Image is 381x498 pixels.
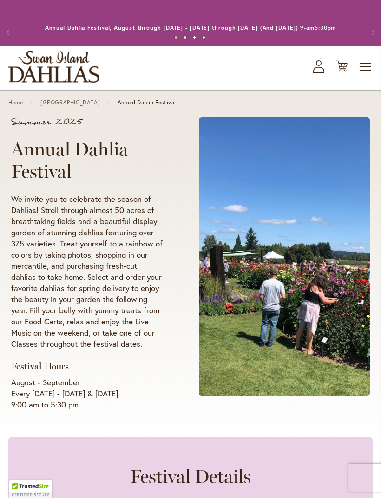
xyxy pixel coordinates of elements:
[193,36,196,39] button: 3 of 4
[202,36,205,39] button: 4 of 4
[11,194,164,349] p: We invite you to celebrate the season of Dahlias! Stroll through almost 50 acres of breathtaking ...
[45,24,336,31] a: Annual Dahlia Festival, August through [DATE] - [DATE] through [DATE] (And [DATE]) 9-am5:30pm
[8,51,99,83] a: store logo
[8,99,23,106] a: Home
[40,99,100,106] a: [GEOGRAPHIC_DATA]
[362,23,381,42] button: Next
[184,36,187,39] button: 2 of 4
[174,36,177,39] button: 1 of 4
[11,377,164,410] p: August - September Every [DATE] - [DATE] & [DATE] 9:00 am to 5:30 pm
[11,117,164,127] p: Summer 2025
[118,99,176,106] span: Annual Dahlia Festival
[11,138,164,182] h1: Annual Dahlia Festival
[11,361,164,372] h3: Festival Hours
